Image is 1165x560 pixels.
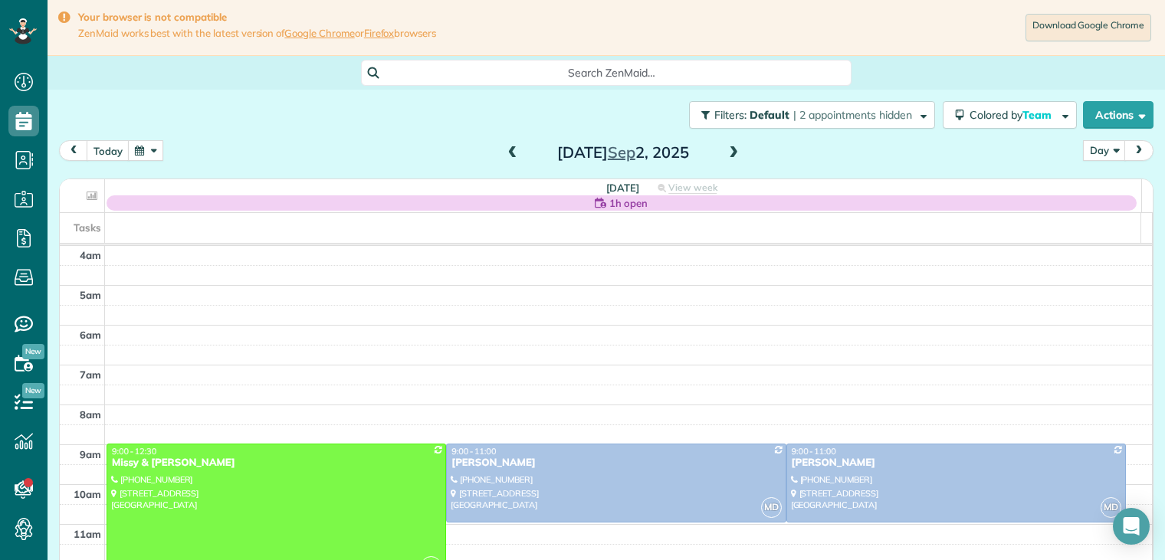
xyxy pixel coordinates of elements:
[750,108,790,122] span: Default
[792,446,836,457] span: 9:00 - 11:00
[22,383,44,398] span: New
[364,27,395,39] a: Firefox
[74,221,101,234] span: Tasks
[22,344,44,359] span: New
[943,101,1077,129] button: Colored byTeam
[1022,108,1054,122] span: Team
[1083,101,1154,129] button: Actions
[78,27,436,40] span: ZenMaid works best with the latest version of or browsers
[74,488,101,500] span: 10am
[111,457,441,470] div: Missy & [PERSON_NAME]
[87,140,130,161] button: today
[689,101,935,129] button: Filters: Default | 2 appointments hidden
[451,457,781,470] div: [PERSON_NAME]
[59,140,88,161] button: prev
[80,408,101,421] span: 8am
[609,195,648,211] span: 1h open
[606,182,639,194] span: [DATE]
[78,11,436,24] strong: Your browser is not compatible
[668,182,717,194] span: View week
[761,497,782,518] span: MD
[80,329,101,341] span: 6am
[80,368,101,381] span: 7am
[1113,508,1150,545] div: Open Intercom Messenger
[793,108,912,122] span: | 2 appointments hidden
[1124,140,1154,161] button: next
[284,27,355,39] a: Google Chrome
[714,108,747,122] span: Filters:
[1101,497,1121,518] span: MD
[1083,140,1126,161] button: Day
[970,108,1057,122] span: Colored by
[791,457,1121,470] div: [PERSON_NAME]
[608,142,635,162] span: Sep
[80,448,101,460] span: 9am
[80,289,101,301] span: 5am
[74,528,101,540] span: 11am
[451,446,496,457] span: 9:00 - 11:00
[80,249,101,261] span: 4am
[527,144,719,161] h2: [DATE] 2, 2025
[112,446,156,457] span: 9:00 - 12:30
[681,101,935,129] a: Filters: Default | 2 appointments hidden
[1026,14,1151,41] a: Download Google Chrome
